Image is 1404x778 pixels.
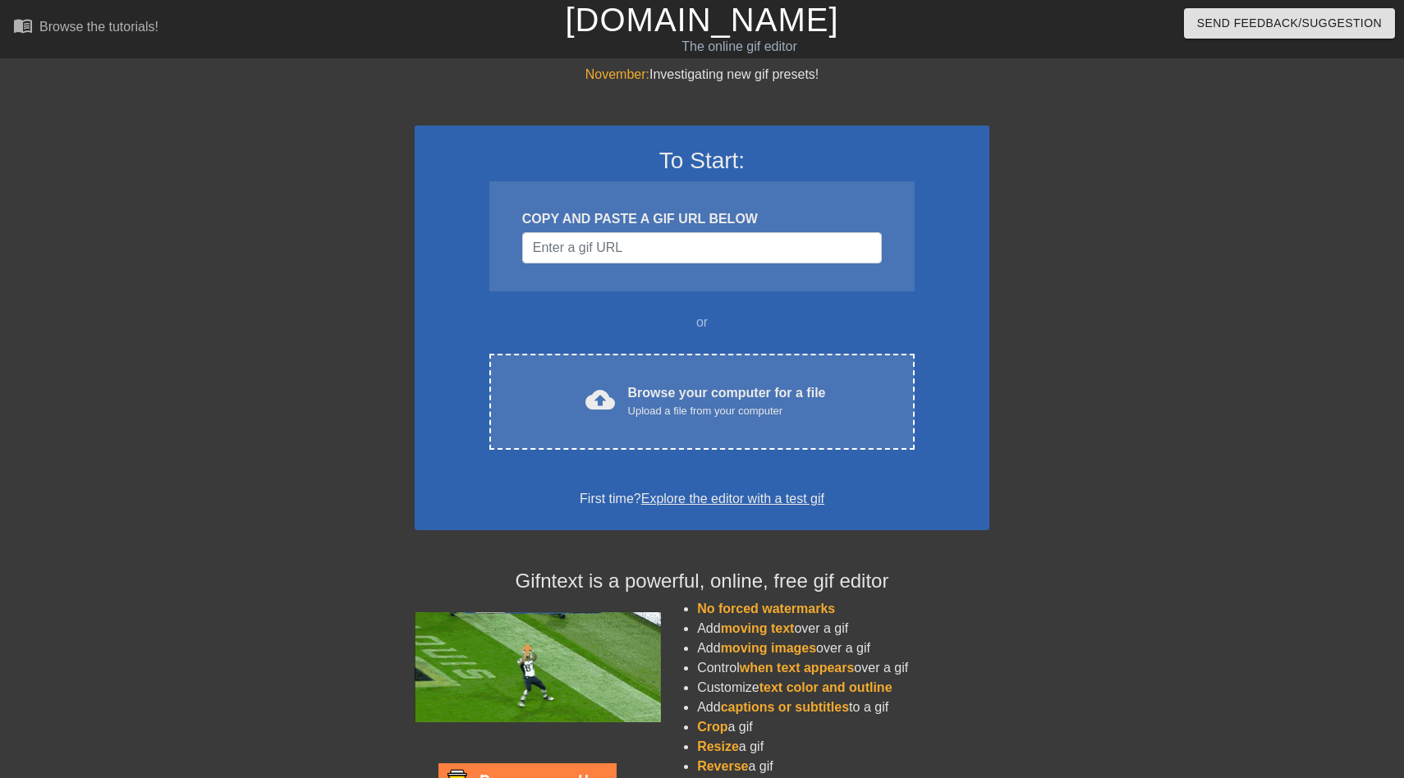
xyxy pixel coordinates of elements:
span: cloud_upload [585,385,615,414]
span: text color and outline [759,680,892,694]
input: Username [522,232,882,263]
li: a gif [697,717,989,737]
a: [DOMAIN_NAME] [565,2,838,38]
li: Add over a gif [697,619,989,638]
span: moving text [721,621,795,635]
span: captions or subtitles [721,700,849,714]
div: Upload a file from your computer [628,403,826,419]
h4: Gifntext is a powerful, online, free gif editor [415,570,989,593]
li: Customize [697,678,989,698]
span: when text appears [740,661,855,675]
div: The online gif editor [476,37,1003,57]
span: moving images [721,641,816,655]
button: Send Feedback/Suggestion [1184,8,1395,39]
span: Reverse [697,759,748,773]
div: Browse the tutorials! [39,20,158,34]
h3: To Start: [436,147,968,175]
li: a gif [697,757,989,776]
a: Browse the tutorials! [13,16,158,41]
a: Explore the editor with a test gif [641,492,824,506]
div: or [457,313,947,332]
div: COPY AND PASTE A GIF URL BELOW [522,209,882,229]
span: menu_book [13,16,33,35]
span: No forced watermarks [697,602,835,616]
span: Crop [697,720,727,734]
span: November: [585,67,649,81]
span: Send Feedback/Suggestion [1197,13,1382,34]
span: Resize [697,739,739,753]
li: Add over a gif [697,638,989,658]
div: Investigating new gif presets! [415,65,989,85]
li: Control over a gif [697,658,989,678]
div: First time? [436,489,968,509]
img: football_small.gif [415,612,661,722]
div: Browse your computer for a file [628,383,826,419]
li: Add to a gif [697,698,989,717]
li: a gif [697,737,989,757]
